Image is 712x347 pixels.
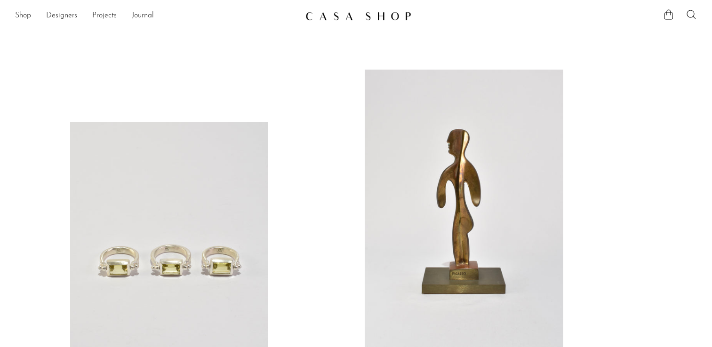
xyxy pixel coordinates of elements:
nav: Desktop navigation [15,8,298,24]
a: Designers [46,10,77,22]
a: Shop [15,10,31,22]
ul: NEW HEADER MENU [15,8,298,24]
a: Projects [92,10,117,22]
a: Journal [132,10,154,22]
